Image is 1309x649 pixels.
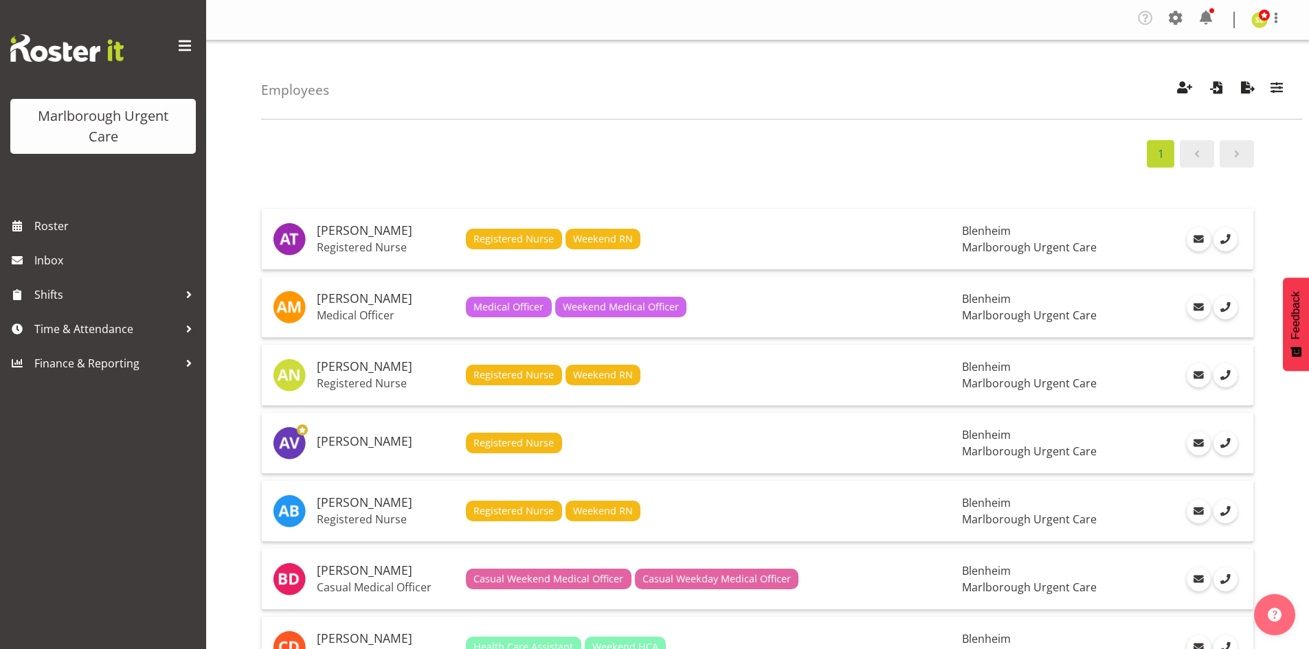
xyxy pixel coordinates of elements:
[317,580,455,594] p: Casual Medical Officer
[1170,75,1199,105] button: Create Employees
[473,503,554,519] span: Registered Nurse
[1213,363,1238,387] a: Call Employee
[1187,567,1211,591] a: Email Employee
[962,427,1011,442] span: Blenheim
[473,435,554,451] span: Registered Nurse
[1220,140,1254,168] a: Page 2.
[962,563,1011,578] span: Blenheim
[962,308,1097,323] span: Marlborough Urgent Care
[473,367,554,383] span: Registered Nurse
[1187,227,1211,251] a: Email Employee
[1213,499,1238,523] a: Call Employee
[1213,295,1238,319] a: Call Employee
[10,34,124,62] img: Rosterit website logo
[34,250,199,271] span: Inbox
[473,571,623,587] span: Casual Weekend Medical Officer
[962,495,1011,510] span: Blenheim
[1262,75,1291,105] button: Filter Employees
[473,231,554,247] span: Registered Nurse
[962,512,1097,527] span: Marlborough Urgent Care
[962,223,1011,238] span: Blenheim
[317,308,455,322] p: Medical Officer
[273,358,306,391] img: alysia-newman-woods11835.jpg
[1213,431,1238,455] a: Call Employee
[34,353,179,374] span: Finance & Reporting
[34,216,199,236] span: Roster
[962,580,1097,595] span: Marlborough Urgent Care
[962,359,1011,374] span: Blenheim
[573,503,633,519] span: Weekend RN
[317,632,455,646] h5: [PERSON_NAME]
[261,82,329,98] h4: Employees
[273,494,306,527] img: andrew-brooks11834.jpg
[1268,608,1282,622] img: help-xxl-2.png
[1187,295,1211,319] a: Email Employee
[273,291,306,323] img: alexandra-madigan11823.jpg
[317,564,455,578] h5: [PERSON_NAME]
[1213,567,1238,591] a: Call Employee
[34,284,179,305] span: Shifts
[642,571,791,587] span: Casual Weekday Medical Officer
[34,319,179,339] span: Time & Attendance
[962,291,1011,306] span: Blenheim
[962,376,1097,391] span: Marlborough Urgent Care
[273,223,306,255] img: agnes-tyson11836.jpg
[962,444,1097,459] span: Marlborough Urgent Care
[317,224,455,238] h5: [PERSON_NAME]
[1213,227,1238,251] a: Call Employee
[1202,75,1231,105] button: Import Employees
[1283,277,1309,371] button: Feedback - Show survey
[962,631,1011,646] span: Blenheim
[317,292,455,306] h5: [PERSON_NAME]
[573,367,633,383] span: Weekend RN
[1187,431,1211,455] a: Email Employee
[1187,363,1211,387] a: Email Employee
[473,299,544,315] span: Medical Officer
[1251,12,1268,28] img: sarah-edwards11800.jpg
[273,426,306,459] img: amber-venning-slater11903.jpg
[317,376,455,390] p: Registered Nurse
[1187,499,1211,523] a: Email Employee
[962,240,1097,255] span: Marlborough Urgent Care
[24,106,182,147] div: Marlborough Urgent Care
[1180,140,1214,168] a: Page 0.
[573,231,633,247] span: Weekend RN
[563,299,679,315] span: Weekend Medical Officer
[273,562,306,595] img: beata-danielek11843.jpg
[1233,75,1262,105] button: Export Employees
[317,360,455,374] h5: [PERSON_NAME]
[1290,291,1302,339] span: Feedback
[317,512,455,526] p: Registered Nurse
[317,435,455,448] h5: [PERSON_NAME]
[317,240,455,254] p: Registered Nurse
[317,496,455,510] h5: [PERSON_NAME]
